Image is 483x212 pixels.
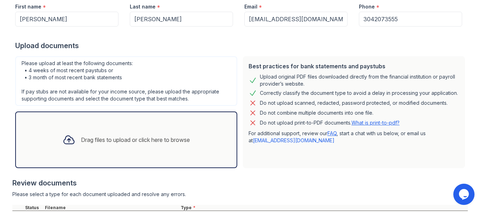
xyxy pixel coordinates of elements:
[24,205,43,211] div: Status
[351,120,400,126] a: What is print-to-pdf?
[253,137,334,143] a: [EMAIL_ADDRESS][DOMAIN_NAME]
[12,191,468,198] div: Please select a type for each document uploaded and resolve any errors.
[15,56,237,106] div: Please upload at least the following documents: • 4 weeks of most recent paystubs or • 3 month of...
[43,205,179,211] div: Filename
[260,89,458,97] div: Correctly classify the document type to avoid a delay in processing your application.
[244,3,257,10] label: Email
[15,41,468,51] div: Upload documents
[260,99,448,107] div: Do not upload scanned, redacted, password protected, or modified documents.
[249,62,459,70] div: Best practices for bank statements and paystubs
[453,184,476,205] iframe: chat widget
[179,205,468,211] div: Type
[130,3,156,10] label: Last name
[81,136,190,144] div: Drag files to upload or click here to browse
[260,109,373,117] div: Do not combine multiple documents into one file.
[12,178,468,188] div: Review documents
[15,3,41,10] label: First name
[260,73,459,87] div: Upload original PDF files downloaded directly from the financial institution or payroll provider’...
[359,3,375,10] label: Phone
[249,130,459,144] p: For additional support, review our , start a chat with us below, or email us at
[327,130,337,136] a: FAQ
[260,119,400,126] p: Do not upload print-to-PDF documents.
